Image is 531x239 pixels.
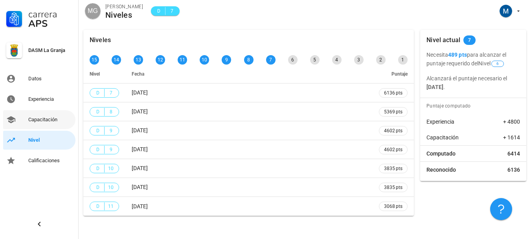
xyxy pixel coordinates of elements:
[132,127,148,133] span: [DATE]
[384,202,402,210] span: 3068 pts
[426,133,459,141] span: Capacitación
[132,108,148,115] span: [DATE]
[222,55,231,65] div: 9
[332,55,342,65] div: 4
[384,183,402,191] span: 3835 pts
[28,96,72,102] div: Experiencia
[28,47,72,54] div: DASM La Granja
[112,55,121,65] div: 14
[95,183,101,191] span: D
[132,165,148,171] span: [DATE]
[426,84,443,90] b: [DATE]
[132,89,148,96] span: [DATE]
[373,65,414,83] th: Puntaje
[384,146,402,154] span: 4602 pts
[95,108,101,116] span: D
[108,202,114,210] span: 11
[90,30,111,50] div: Niveles
[28,137,72,143] div: Nivel
[376,55,386,65] div: 2
[28,157,72,164] div: Calificaciones
[108,89,114,97] span: 7
[132,146,148,152] span: [DATE]
[169,7,175,15] span: 7
[28,9,72,19] div: Carrera
[108,108,114,116] span: 8
[426,166,456,174] span: Reconocido
[426,50,520,68] p: Necesita para alcanzar el puntaje requerido del
[28,19,72,28] div: APS
[266,55,276,65] div: 7
[391,71,408,77] span: Puntaje
[288,55,298,65] div: 6
[134,55,143,65] div: 13
[83,65,125,83] th: Nivel
[95,127,101,135] span: D
[310,55,320,65] div: 5
[200,55,209,65] div: 10
[90,71,100,77] span: Nivel
[384,165,402,172] span: 3835 pts
[426,30,460,50] div: Nivel actual
[156,7,162,15] span: D
[88,3,98,19] span: MG
[384,89,402,97] span: 6136 pts
[28,117,72,123] div: Capacitación
[398,55,408,65] div: 1
[496,61,499,67] span: 6
[384,127,402,135] span: 4602 pts
[478,60,505,67] span: Nivel
[178,55,187,65] div: 11
[448,52,467,58] b: 489 pts
[468,35,471,45] span: 7
[132,71,144,77] span: Fecha
[108,183,114,191] span: 10
[108,146,114,154] span: 9
[132,203,148,209] span: [DATE]
[354,55,364,65] div: 3
[3,69,75,88] a: Datos
[105,3,143,11] div: [PERSON_NAME]
[90,55,99,65] div: 15
[125,65,373,83] th: Fecha
[244,55,254,65] div: 8
[3,131,75,150] a: Nivel
[3,90,75,109] a: Experiencia
[500,5,512,17] div: avatar
[3,110,75,129] a: Capacitación
[3,151,75,170] a: Calificaciones
[503,118,520,126] span: + 4800
[95,165,101,172] span: D
[426,150,456,157] span: Computado
[426,118,454,126] span: Experiencia
[95,146,101,154] span: D
[85,3,101,19] div: avatar
[105,11,143,19] div: Niveles
[156,55,165,65] div: 12
[108,127,114,135] span: 9
[426,74,520,91] p: Alcanzará el puntaje necesario el .
[28,76,72,82] div: Datos
[507,166,520,174] span: 6136
[95,202,101,210] span: D
[384,108,402,116] span: 5369 pts
[132,184,148,190] span: [DATE]
[507,150,520,157] span: 6414
[108,165,114,172] span: 10
[423,98,526,114] div: Puntaje computado
[503,133,520,141] span: + 1614
[95,89,101,97] span: D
